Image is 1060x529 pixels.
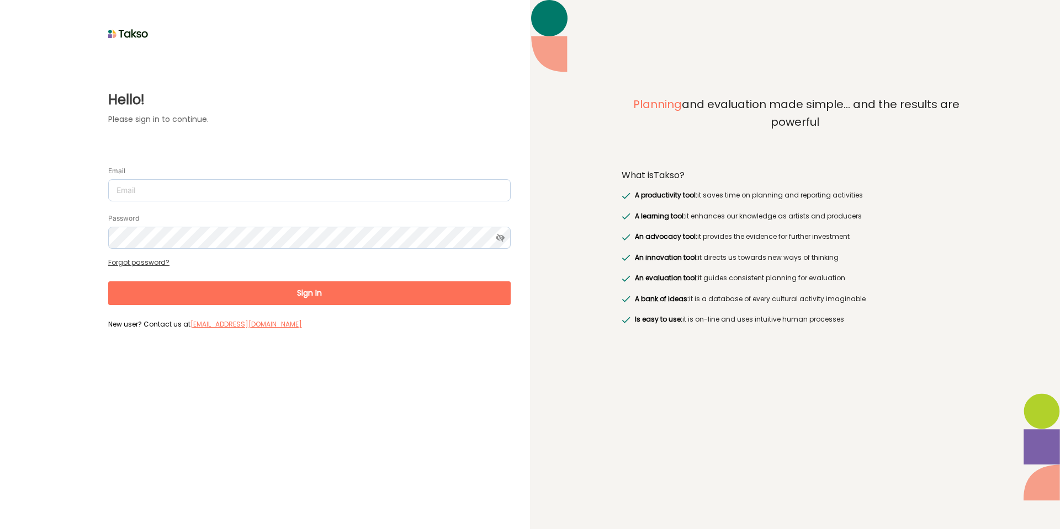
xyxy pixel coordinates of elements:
label: it provides the evidence for further investment [632,231,849,242]
img: greenRight [622,234,630,241]
label: [EMAIL_ADDRESS][DOMAIN_NAME] [190,319,302,330]
img: greenRight [622,296,630,302]
span: A bank of ideas: [635,294,689,303]
img: taksoLoginLogo [108,25,149,42]
img: greenRight [622,317,630,323]
label: Email [108,167,125,175]
img: greenRight [622,275,630,282]
label: it enhances our knowledge as artists and producers [632,211,861,222]
span: An innovation tool: [635,253,698,262]
a: Forgot password? [108,258,169,267]
a: [EMAIL_ADDRESS][DOMAIN_NAME] [190,319,302,329]
span: Is easy to use: [635,314,682,324]
label: Please sign in to continue. [108,114,511,125]
span: An evaluation tool: [635,273,698,282]
label: it is a database of every cultural activity imaginable [632,293,865,304]
img: greenRight [622,193,630,199]
span: Planning [633,97,682,112]
label: Hello! [108,90,511,110]
label: New user? Contact us at [108,319,511,329]
span: A productivity tool: [635,190,697,200]
span: An advocacy tool: [635,232,697,241]
label: What is [622,170,685,181]
button: Sign In [108,281,511,305]
label: Password [108,214,139,223]
span: Takso? [654,169,685,181]
img: greenRight [622,213,630,220]
label: and evaluation made simple... and the results are powerful [622,96,968,156]
label: it directs us towards new ways of thinking [632,252,838,263]
label: it guides consistent planning for evaluation [632,272,845,284]
label: it is on-line and uses intuitive human processes [632,314,844,325]
input: Email [108,179,511,201]
img: greenRight [622,254,630,261]
label: it saves time on planning and reporting activities [632,190,862,201]
span: A learning tool: [635,211,685,221]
